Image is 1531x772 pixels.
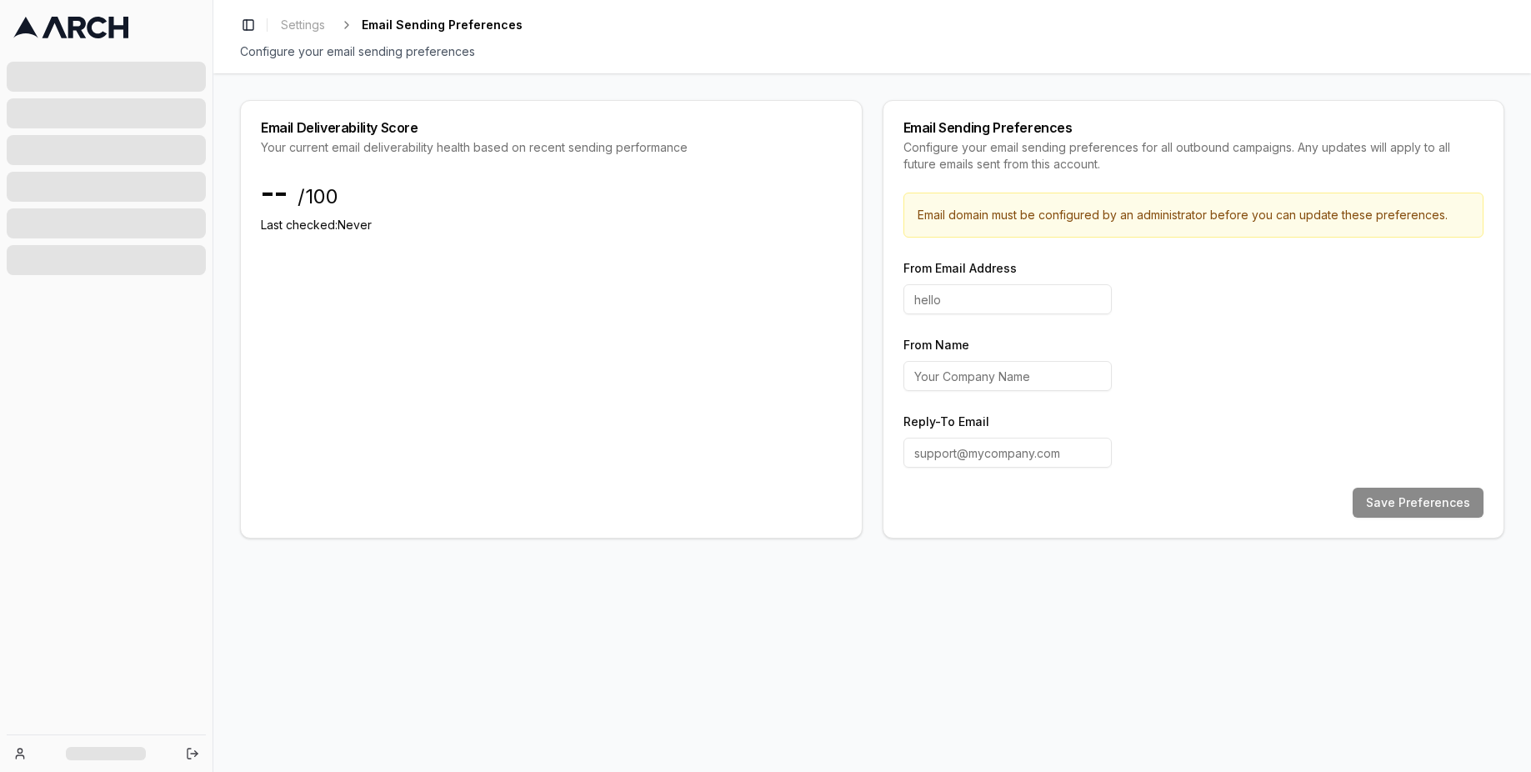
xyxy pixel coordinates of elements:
[903,338,969,352] label: From Name
[362,17,523,33] span: Email Sending Preferences
[261,121,842,134] div: Email Deliverability Score
[261,176,288,209] span: --
[903,121,1484,134] div: Email Sending Preferences
[181,742,204,765] button: Log out
[281,17,325,33] span: Settings
[903,139,1484,173] div: Configure your email sending preferences for all outbound campaigns. Any updates will apply to al...
[918,207,1470,223] p: Email domain must be configured by an administrator before you can update these preferences.
[903,438,1112,468] input: support@mycompany.com
[903,361,1112,391] input: Your Company Name
[298,183,338,210] span: /100
[903,284,1112,314] input: hello
[274,13,523,37] nav: breadcrumb
[261,139,842,156] div: Your current email deliverability health based on recent sending performance
[903,414,989,429] label: Reply-To Email
[240,43,1504,60] div: Configure your email sending preferences
[903,261,1017,275] label: From Email Address
[274,13,332,37] a: Settings
[261,217,842,233] p: Last checked: Never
